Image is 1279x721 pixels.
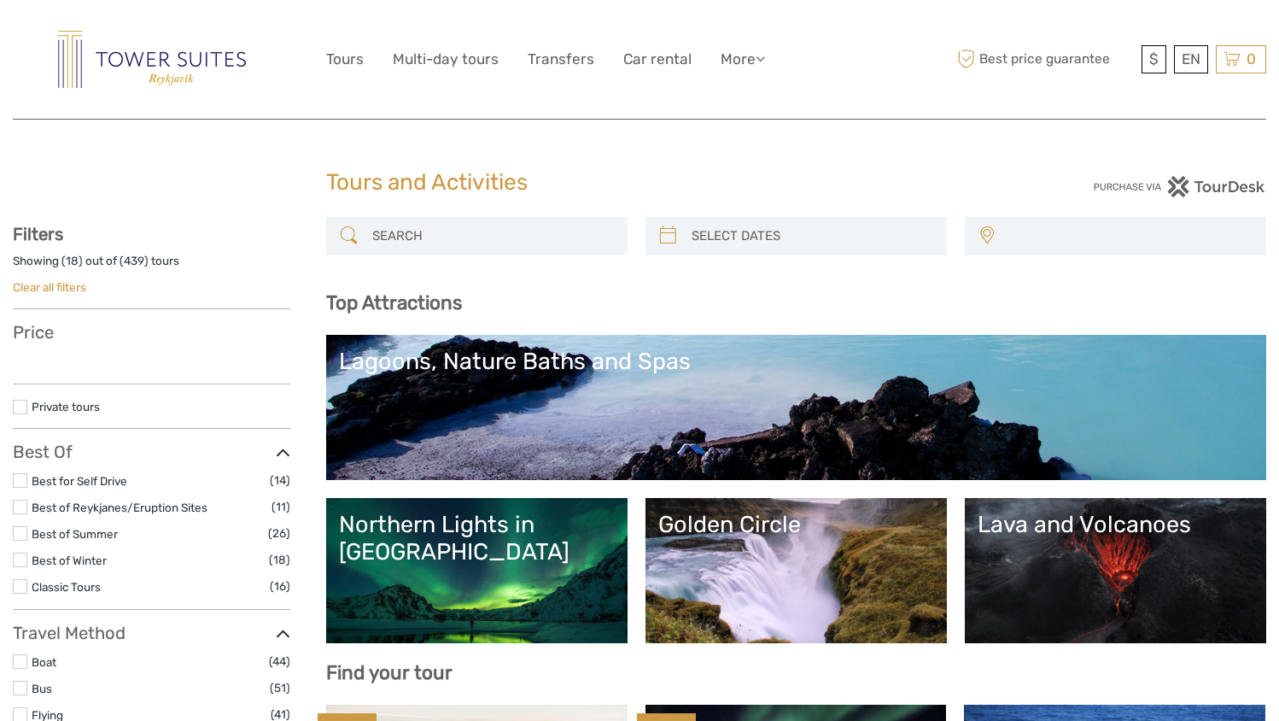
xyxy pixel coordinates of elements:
a: More [721,47,765,72]
img: PurchaseViaTourDesk.png [1093,176,1266,197]
h3: Travel Method [13,623,290,643]
a: Tours [326,47,364,72]
h1: Tours and Activities [326,169,953,196]
a: Classic Tours [32,580,101,594]
label: 18 [66,253,79,269]
a: Best of Winter [32,554,107,567]
span: 0 [1244,50,1259,67]
span: Best price guarantee [953,45,1137,73]
a: Golden Circle [658,511,934,630]
span: $ [1149,50,1159,67]
a: Best of Summer [32,527,118,541]
div: Golden Circle [658,511,934,538]
span: (44) [269,652,290,671]
span: (11) [272,497,290,517]
span: (26) [268,524,290,543]
a: Lagoons, Nature Baths and Spas [339,348,1253,467]
div: Lagoons, Nature Baths and Spas [339,348,1253,375]
div: Northern Lights in [GEOGRAPHIC_DATA] [339,511,615,566]
span: (14) [270,471,290,490]
b: Find your tour [326,661,453,684]
a: Bus [32,682,52,695]
a: Lava and Volcanoes [978,511,1253,630]
label: 439 [124,253,144,269]
b: Top Attractions [326,291,462,314]
strong: Filters [13,224,63,244]
a: Boat [32,655,56,669]
a: Best of Reykjanes/Eruption Sites [32,501,207,514]
h3: Best Of [13,442,290,462]
div: Showing ( ) out of ( ) tours [13,253,290,279]
input: SELECT DATES [685,221,938,251]
div: EN [1174,45,1208,73]
a: Car rental [623,47,692,72]
h3: Price [13,322,290,343]
span: (16) [270,577,290,596]
a: Clear all filters [13,280,86,294]
span: (51) [270,678,290,698]
div: Lava and Volcanoes [978,511,1253,538]
a: Best for Self Drive [32,474,127,488]
a: Transfers [528,47,594,72]
span: (18) [269,550,290,570]
a: Multi-day tours [393,47,499,72]
a: Northern Lights in [GEOGRAPHIC_DATA] [339,511,615,630]
input: SEARCH [365,221,619,251]
img: Reykjavik Residence [58,31,246,88]
a: Private tours [32,400,100,413]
